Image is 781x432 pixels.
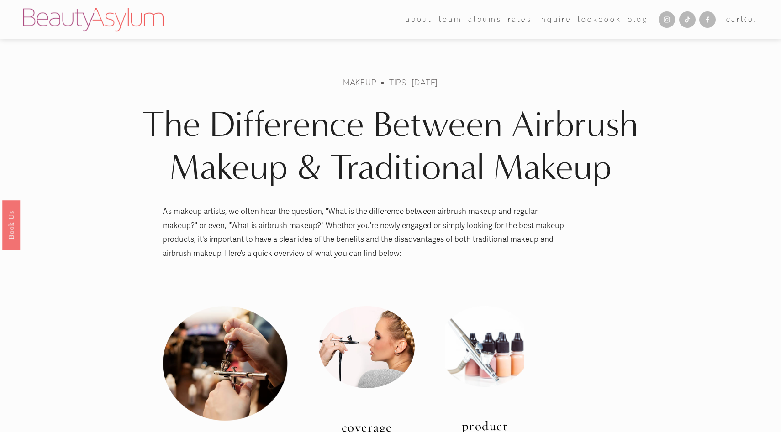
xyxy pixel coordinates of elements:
[699,11,716,28] a: Facebook
[343,77,377,88] a: makeup
[412,77,438,88] span: [DATE]
[439,13,462,26] a: folder dropdown
[659,11,675,28] a: Instagram
[744,16,757,23] span: ( )
[2,200,20,250] a: Book Us
[23,8,164,31] img: Beauty Asylum | Bridal Hair &amp; Makeup Charlotte &amp; Atlanta
[163,205,572,260] p: As makeup artists, we often hear the question, "What is the difference between airbrush makeup an...
[748,16,754,23] span: 0
[439,14,462,26] span: team
[406,14,433,26] span: about
[508,13,532,26] a: Rates
[406,13,433,26] a: folder dropdown
[628,13,649,26] a: Blog
[468,13,501,26] a: albums
[389,77,406,88] a: Tips
[679,11,696,28] a: TikTok
[115,103,666,189] h1: The Difference Between Airbrush Makeup & Traditional Makeup
[538,13,572,26] a: Inquire
[578,13,621,26] a: Lookbook
[726,14,758,26] a: Cart(0)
